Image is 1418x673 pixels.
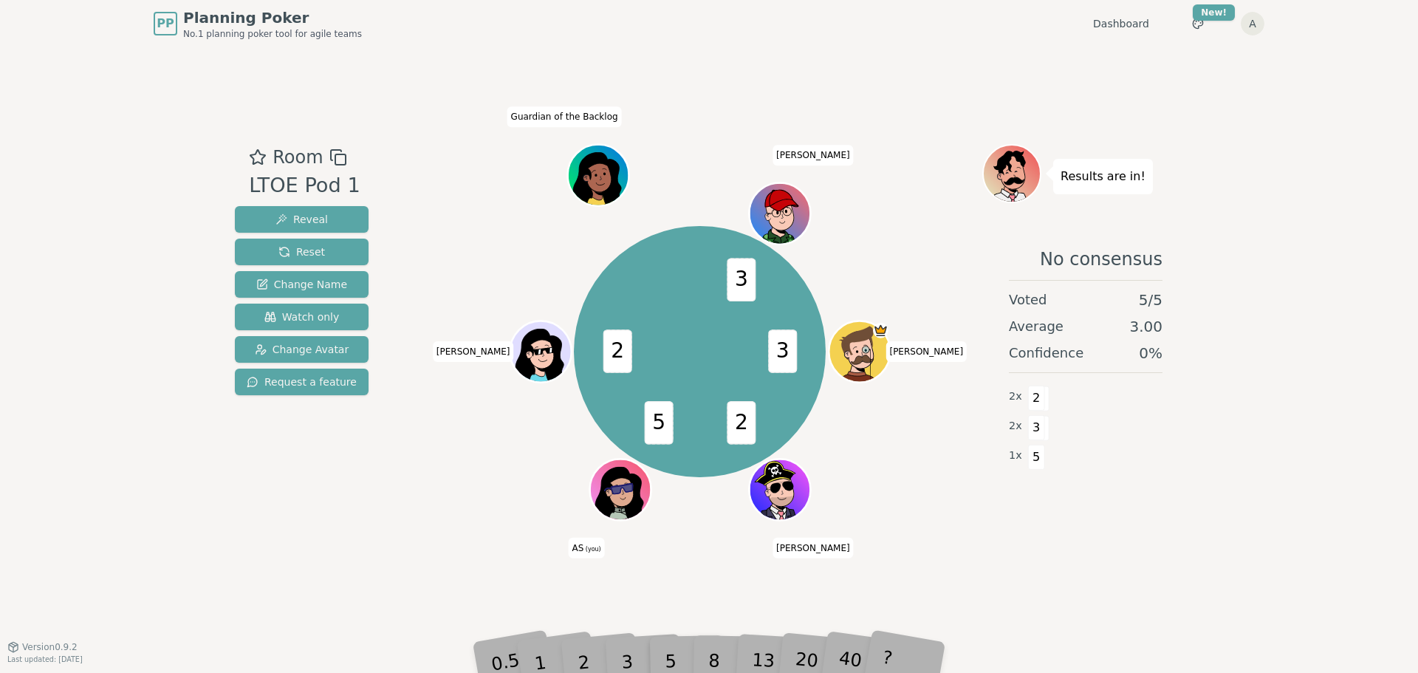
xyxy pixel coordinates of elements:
[255,342,349,357] span: Change Avatar
[235,369,369,395] button: Request a feature
[1093,16,1149,31] a: Dashboard
[249,144,267,171] button: Add as favourite
[773,145,854,165] span: Click to change your name
[278,245,325,259] span: Reset
[727,259,756,302] span: 3
[773,537,854,558] span: Click to change your name
[235,239,369,265] button: Reset
[1193,4,1235,21] div: New!
[568,537,604,558] span: Click to change your name
[183,28,362,40] span: No.1 planning poker tool for agile teams
[235,304,369,330] button: Watch only
[235,271,369,298] button: Change Name
[1009,316,1063,337] span: Average
[273,144,323,171] span: Room
[1061,166,1145,187] p: Results are in!
[7,655,83,663] span: Last updated: [DATE]
[1028,445,1045,470] span: 5
[157,15,174,33] span: PP
[154,7,362,40] a: PPPlanning PokerNo.1 planning poker tool for agile teams
[1139,343,1162,363] span: 0 %
[1028,415,1045,440] span: 3
[1009,418,1022,434] span: 2 x
[1241,12,1264,35] button: A
[886,341,967,362] span: Click to change your name
[1129,316,1162,337] span: 3.00
[235,206,369,233] button: Reveal
[1009,343,1083,363] span: Confidence
[592,461,649,519] button: Click to change your avatar
[644,401,673,445] span: 5
[275,212,328,227] span: Reveal
[1139,290,1162,310] span: 5 / 5
[583,545,601,552] span: (you)
[1185,10,1211,37] button: New!
[249,171,360,201] div: LTOE Pod 1
[256,277,347,292] span: Change Name
[768,330,797,374] span: 3
[7,641,78,653] button: Version0.9.2
[1009,290,1047,310] span: Voted
[1009,389,1022,405] span: 2 x
[1009,448,1022,464] span: 1 x
[247,375,357,389] span: Request a feature
[1040,247,1162,271] span: No consensus
[603,330,631,374] span: 2
[1028,386,1045,411] span: 2
[264,310,340,324] span: Watch only
[873,323,888,338] span: Jake is the host
[183,7,362,28] span: Planning Poker
[235,336,369,363] button: Change Avatar
[727,401,756,445] span: 2
[507,106,622,127] span: Click to change your name
[22,641,78,653] span: Version 0.9.2
[433,341,514,362] span: Click to change your name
